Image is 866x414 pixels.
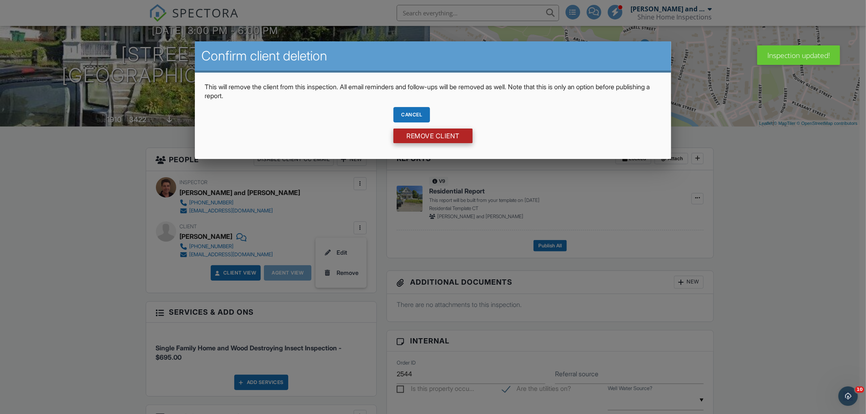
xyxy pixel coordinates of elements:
input: Remove Client [393,129,473,143]
div: Inspection updated! [757,45,840,65]
h2: Confirm client deletion [201,48,665,64]
iframe: Intercom live chat [838,386,858,406]
p: This will remove the client from this inspection. All email reminders and follow-ups will be remo... [205,82,661,101]
div: Cancel [393,107,430,122]
span: 10 [855,386,864,393]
